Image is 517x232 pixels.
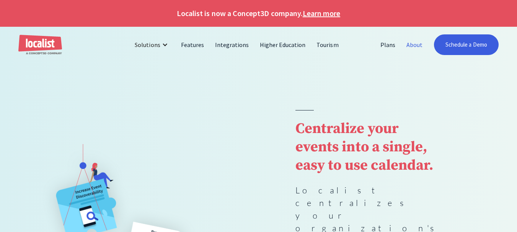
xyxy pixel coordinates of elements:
[176,36,210,54] a: Features
[311,36,344,54] a: Tourism
[434,34,499,55] a: Schedule a Demo
[210,36,254,54] a: Integrations
[135,40,160,49] div: Solutions
[254,36,312,54] a: Higher Education
[303,8,340,19] a: Learn more
[401,36,428,54] a: About
[295,120,433,175] strong: Centralize your events into a single, easy to use calendar.
[18,35,62,55] a: home
[129,36,175,54] div: Solutions
[375,36,401,54] a: Plans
